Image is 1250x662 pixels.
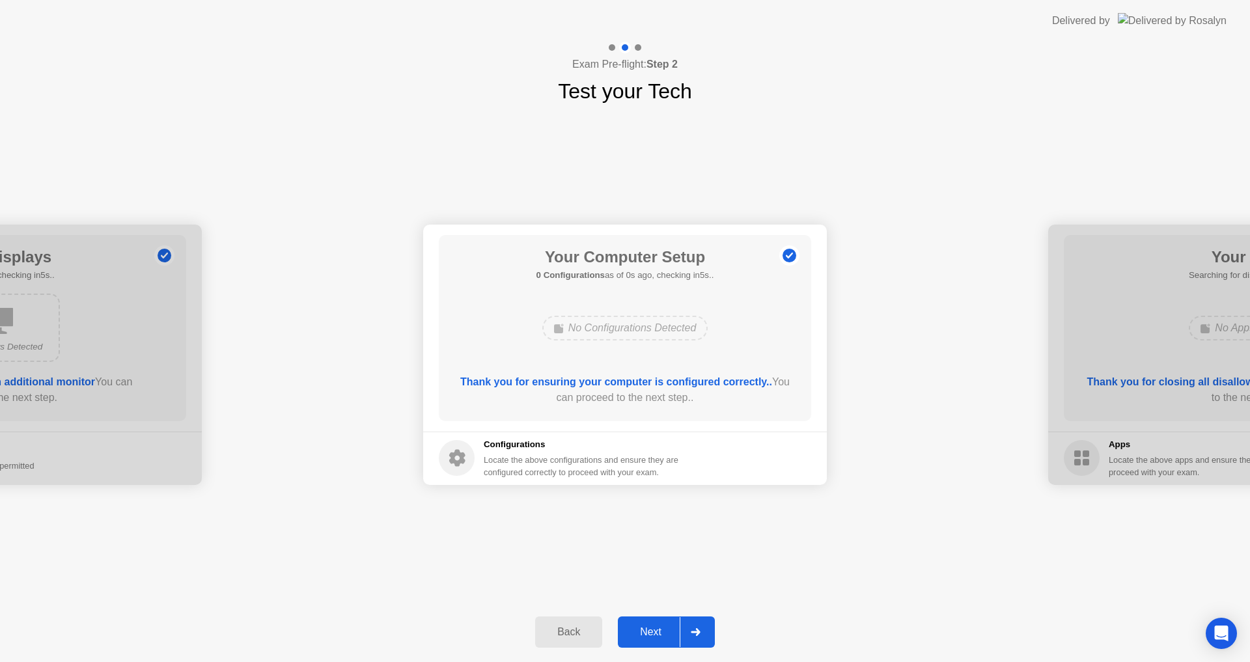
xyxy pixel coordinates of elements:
div: You can proceed to the next step.. [458,374,793,406]
h1: Test your Tech [558,76,692,107]
h1: Your Computer Setup [536,245,714,269]
h5: Configurations [484,438,681,451]
h4: Exam Pre-flight: [572,57,678,72]
h5: as of 0s ago, checking in5s.. [536,269,714,282]
div: No Configurations Detected [542,316,708,340]
div: Next [622,626,680,638]
b: Step 2 [646,59,678,70]
button: Back [535,616,602,648]
div: Locate the above configurations and ensure they are configured correctly to proceed with your exam. [484,454,681,478]
b: 0 Configurations [536,270,605,280]
div: Back [539,626,598,638]
div: Delivered by [1052,13,1110,29]
img: Delivered by Rosalyn [1118,13,1227,28]
b: Thank you for ensuring your computer is configured correctly.. [460,376,772,387]
button: Next [618,616,715,648]
div: Open Intercom Messenger [1206,618,1237,649]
